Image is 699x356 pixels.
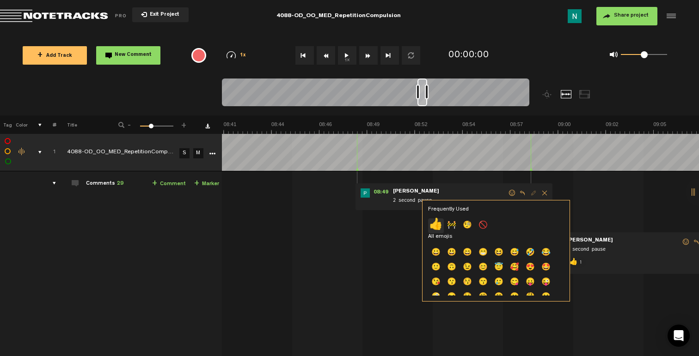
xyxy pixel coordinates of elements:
[522,260,538,275] p: 😍
[538,275,554,290] p: 😜
[460,275,475,290] p: 😚
[507,275,522,290] p: 😋
[338,46,356,65] button: 1x
[180,121,188,127] span: +
[428,218,444,233] p: 👍
[475,218,491,233] p: 🚫
[568,9,582,23] img: ACg8ocLu3IjZ0q4g3Sv-67rBggf13R-7caSq40_txJsJBEcwv2RmFg=s96-c
[475,275,491,290] p: 😙
[147,12,179,18] span: Exit Project
[460,246,475,260] li: 😄
[56,134,177,171] td: Click to edit the title 4088-OD_OO_MED_RepetitionCompulsion_Mix_v1
[370,188,392,198] span: 08:49
[491,275,507,290] li: 🥲
[475,260,491,275] p: 😊
[23,46,87,65] button: +Add Track
[538,246,554,260] p: 😂
[152,179,186,189] a: Comment
[380,46,399,65] button: Go to end
[428,275,444,290] p: 😘
[596,7,657,25] button: Share project
[14,134,28,171] td: Change the color of the waveform
[444,246,460,260] p: 😃
[215,51,258,59] div: 1x
[29,148,43,157] div: comments, stamps & drawings
[448,49,489,62] div: 00:00:00
[402,46,420,65] button: Loop
[132,7,189,22] button: Exit Project
[428,246,444,260] p: 😀
[614,13,649,18] span: Share project
[317,46,335,65] button: Rewind
[67,148,187,157] div: Click to edit the title
[428,290,444,305] p: 🤪
[205,124,210,128] a: Download comments
[460,260,475,275] p: 😉
[668,325,690,347] div: Open Intercom Messenger
[522,275,538,290] p: 😛
[428,260,444,275] p: 🙂
[444,290,460,305] p: 😝
[361,188,370,198] img: ACg8ocK2_7AM7z2z6jSroFv8AAIBqvSsYiLxF7dFzk16-E4UVv09gA=s96-c
[460,218,475,233] p: 🧐
[193,148,203,158] a: M
[491,290,507,305] p: 🤭
[507,260,522,275] li: 🥰
[15,148,29,156] div: Change the color of the waveform
[491,246,507,260] p: 😆
[37,52,43,59] span: +
[428,233,564,241] div: All emojis
[507,290,522,305] li: 🤫
[522,246,538,260] p: 🤣
[191,48,206,63] div: {{ tooltip_message }}
[126,121,133,127] span: -
[359,46,378,65] button: Fast Forward
[538,260,554,275] p: 🤩
[152,180,157,187] span: +
[392,196,508,206] span: 2 second pause
[240,53,246,58] span: 1x
[115,53,152,58] span: New Comment
[522,290,538,305] p: 🤔
[491,260,507,275] p: 😇
[43,179,58,188] div: comments
[539,190,550,196] span: Delete comment
[475,246,491,260] p: 😁
[475,290,491,305] p: 🤗
[392,188,440,195] span: [PERSON_NAME]
[566,237,614,244] span: [PERSON_NAME]
[507,246,522,260] p: 😅
[86,180,123,188] div: Comments
[444,275,460,290] p: 😗
[227,51,236,59] img: speedometer.svg
[569,257,578,268] p: 👍
[444,218,460,233] p: 🚧
[56,115,106,134] th: Title
[28,134,42,171] td: comments, stamps & drawings
[528,190,539,196] span: Edit comment
[37,54,72,59] span: Add Track
[444,260,460,275] p: 🙃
